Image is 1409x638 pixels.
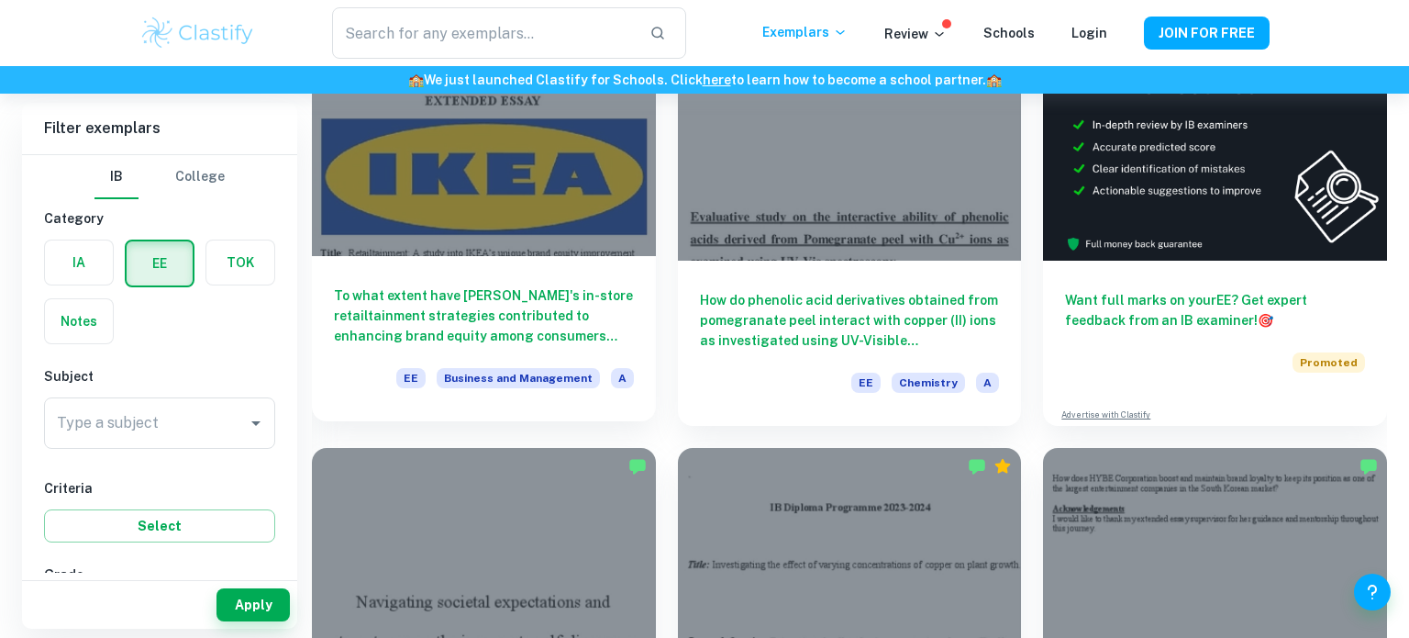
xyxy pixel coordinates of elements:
button: Notes [45,299,113,343]
h6: Criteria [44,478,275,498]
button: EE [127,241,193,285]
h6: Filter exemplars [22,103,297,154]
img: Marked [1359,457,1378,476]
h6: Subject [44,366,275,386]
span: EE [396,368,426,388]
span: Business and Management [437,368,600,388]
h6: How do phenolic acid derivatives obtained from pomegranate peel interact with copper (II) ions as... [700,290,1000,351]
button: Select [44,509,275,543]
img: Clastify logo [139,15,256,51]
h6: To what extent have [PERSON_NAME]'s in-store retailtainment strategies contributed to enhancing b... [334,285,634,346]
span: 🏫 [408,73,424,87]
div: Premium [993,457,1012,476]
a: Advertise with Clastify [1061,409,1150,421]
span: Chemistry [892,373,965,393]
h6: Want full marks on your EE ? Get expert feedback from an IB examiner! [1065,290,1365,330]
span: 🏫 [986,73,1002,87]
button: IB [94,155,139,199]
h6: We just launched Clastify for Schools. Click to learn how to become a school partner. [4,70,1405,90]
span: EE [851,373,881,393]
button: JOIN FOR FREE [1144,17,1270,50]
h6: Category [44,208,275,229]
button: Apply [216,588,290,621]
a: here [703,73,731,87]
a: Login [1071,26,1107,40]
a: Want full marks on yourEE? Get expert feedback from an IB examiner!PromotedAdvertise with Clastify [1043,3,1387,426]
img: Marked [968,457,986,476]
button: Help and Feedback [1354,574,1391,610]
a: To what extent have [PERSON_NAME]'s in-store retailtainment strategies contributed to enhancing b... [312,3,656,426]
p: Exemplars [762,22,848,42]
a: How do phenolic acid derivatives obtained from pomegranate peel interact with copper (II) ions as... [678,3,1022,426]
p: Review [884,24,947,44]
span: 🎯 [1258,313,1273,328]
img: Marked [628,457,647,476]
button: Open [243,410,269,436]
button: TOK [206,241,274,285]
span: A [976,373,999,393]
span: Promoted [1293,353,1365,373]
div: Filter type choice [94,155,225,199]
button: College [175,155,225,199]
h6: Grade [44,565,275,585]
button: IA [45,241,113,285]
span: A [611,368,634,388]
a: Schools [983,26,1035,40]
img: Thumbnail [1043,3,1387,261]
input: Search for any exemplars... [332,7,635,59]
